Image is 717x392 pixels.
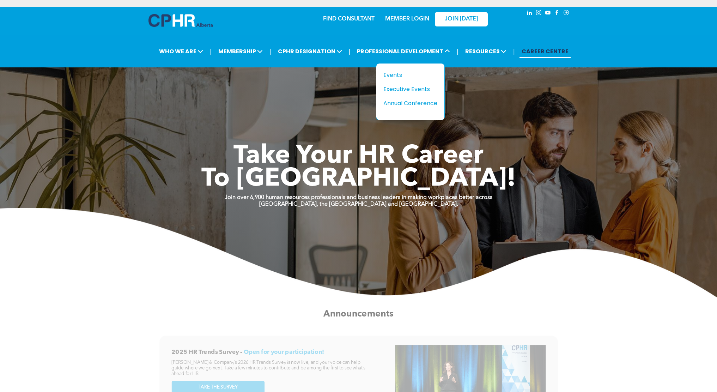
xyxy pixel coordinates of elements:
span: Open for your participation! [244,349,324,355]
span: PROFESSIONAL DEVELOPMENT [355,45,452,58]
span: 2025 HR Trends Survey - [171,349,242,355]
li: | [269,44,271,59]
img: A blue and white logo for cp alberta [148,14,213,27]
li: | [349,44,351,59]
a: CAREER CENTRE [519,45,571,58]
a: instagram [535,9,543,18]
li: | [513,44,515,59]
span: To [GEOGRAPHIC_DATA]! [201,167,516,192]
li: | [210,44,212,59]
a: MEMBER LOGIN [385,16,429,22]
span: CPHR DESIGNATION [276,45,344,58]
li: | [457,44,458,59]
a: Executive Events [383,85,437,94]
strong: [GEOGRAPHIC_DATA], the [GEOGRAPHIC_DATA] and [GEOGRAPHIC_DATA]. [259,201,458,207]
a: linkedin [526,9,534,18]
span: WHO WE ARE [157,45,205,58]
span: RESOURCES [463,45,509,58]
a: JOIN [DATE] [435,12,488,26]
span: MEMBERSHIP [216,45,265,58]
div: Annual Conference [383,99,432,108]
span: TAKE THE SURVEY [199,384,237,390]
div: Executive Events [383,85,432,94]
span: [PERSON_NAME] & Company’s 2026 HR Trends Survey is now live, and your voice can help guide where ... [171,360,365,376]
a: Social network [563,9,570,18]
a: FIND CONSULTANT [323,16,375,22]
strong: Join over 6,900 human resources professionals and business leaders in making workplaces better ac... [225,195,492,200]
div: Events [383,71,432,79]
a: Events [383,71,437,79]
span: JOIN [DATE] [445,16,478,23]
span: Announcements [323,309,393,318]
a: facebook [553,9,561,18]
span: Take Your HR Career [233,144,484,169]
a: youtube [544,9,552,18]
a: Annual Conference [383,99,437,108]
